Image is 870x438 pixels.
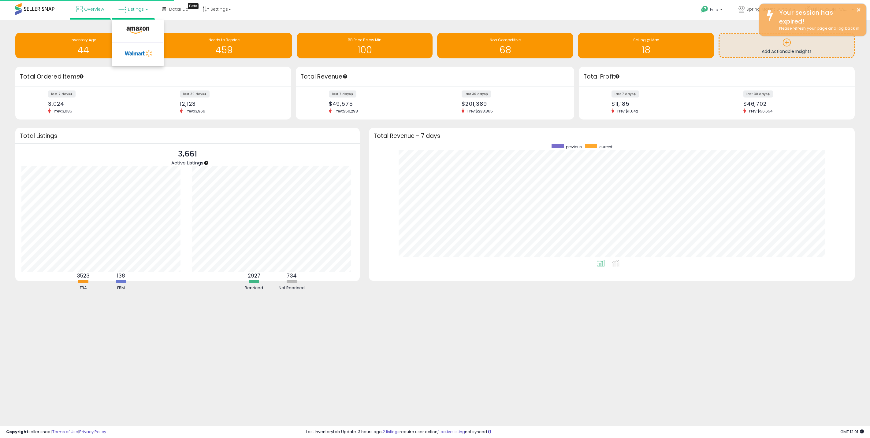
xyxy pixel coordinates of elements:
h3: Total Listings [20,134,355,138]
span: BB Price Below Min [348,37,381,42]
span: current [599,144,612,149]
span: Prev: $238,865 [464,109,496,114]
label: last 30 days [180,90,210,98]
label: last 7 days [329,90,356,98]
a: BB Price Below Min 100 [297,33,433,58]
h3: Total Revenue [300,72,570,81]
h1: 18 [581,45,711,55]
a: Selling @ Max 18 [578,33,714,58]
div: Tooltip anchor [203,160,209,166]
h3: Total Revenue - 7 days [374,134,850,138]
i: Get Help [701,6,708,13]
a: Add Actionable Insights [719,34,854,57]
a: Help [696,1,729,20]
span: Needs to Reprice [209,37,240,42]
div: Tooltip anchor [342,74,348,79]
div: 3,024 [48,101,149,107]
h1: 44 [18,45,148,55]
a: Non Competitive 68 [437,33,573,58]
span: Prev: $50,298 [332,109,361,114]
div: Your session has expired! [775,8,862,26]
div: $49,575 [329,101,430,107]
span: Help [710,7,718,12]
span: Add Actionable Insights [762,48,812,54]
b: 138 [117,272,125,279]
span: Active Listings [171,160,203,166]
span: Selling @ Max [633,37,659,42]
label: last 7 days [612,90,639,98]
span: previous [566,144,582,149]
b: 2927 [248,272,260,279]
span: Overview [84,6,104,12]
div: $46,702 [743,101,844,107]
div: $201,389 [462,101,563,107]
h1: 100 [300,45,430,55]
span: Non Competitive [490,37,521,42]
a: Inventory Age 44 [15,33,151,58]
span: Prev: $11,642 [614,109,641,114]
div: FBA [65,285,102,291]
h3: Total Profit [583,72,850,81]
span: Prev: $56,654 [746,109,776,114]
label: last 7 days [48,90,76,98]
span: Inventory Age [71,37,96,42]
p: 3,661 [171,148,203,160]
div: $11,185 [612,101,712,107]
button: × [856,6,861,14]
div: Tooltip anchor [615,74,620,79]
div: Tooltip anchor [79,74,84,79]
label: last 30 days [743,90,773,98]
b: 3523 [77,272,90,279]
span: Prev: 13,966 [183,109,208,114]
h3: Total Ordered Items [20,72,287,81]
div: Please refresh your page and log back in [775,26,862,31]
div: 12,123 [180,101,281,107]
div: Repriced [236,285,272,291]
div: Not Repriced [273,285,310,291]
a: Needs to Reprice 459 [156,33,292,58]
div: Tooltip anchor [188,3,199,9]
div: FBM [102,285,139,291]
b: 734 [287,272,297,279]
span: Spring Mount Supply [746,6,791,12]
span: Prev: 3,085 [51,109,75,114]
span: Listings [128,6,144,12]
label: last 30 days [462,90,491,98]
span: DataHub [169,6,188,12]
h1: 459 [159,45,289,55]
h1: 68 [440,45,570,55]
